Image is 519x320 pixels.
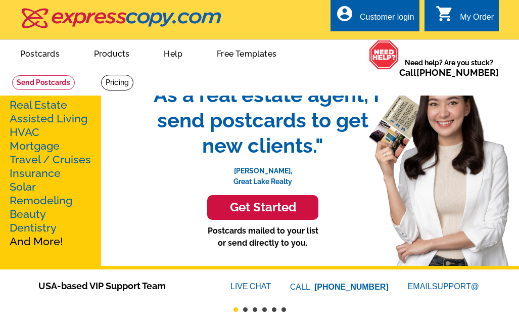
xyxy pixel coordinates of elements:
span: USA-based VIP Support Team [38,279,200,293]
a: Get Started [136,195,389,220]
a: account_circle Customer login [336,11,414,24]
font: SUPPORT@ [432,281,481,293]
a: [PHONE_NUMBER] [314,283,389,291]
i: account_circle [336,5,354,23]
a: Beauty [10,208,46,220]
a: Assisted Living [10,112,87,125]
a: Remodeling [10,194,72,207]
a: [PHONE_NUMBER] [416,67,499,78]
a: Mortgage [10,140,60,152]
a: Solar [10,180,36,193]
button: 4 of 6 [262,307,267,312]
img: help [369,40,399,70]
h3: Get Started [220,200,306,215]
a: Travel / Cruises [10,153,91,166]
button: 5 of 6 [272,307,276,312]
a: LIVECHAT [230,282,271,291]
button: 1 of 6 [233,307,238,312]
a: Products [78,41,146,65]
a: Postcards [4,41,76,65]
span: Call [399,67,499,78]
span: "As a real estate agent, I send postcards to get new clients." [136,82,389,158]
a: Real Estate [10,99,67,111]
a: EMAILSUPPORT@ [408,282,481,291]
font: CALL [290,281,312,293]
a: shopping_cart My Order [436,11,494,24]
p: Postcards mailed to your list or send directly to you. [136,225,389,249]
a: Dentistry [10,221,57,234]
a: Free Templates [201,41,293,65]
button: 3 of 6 [253,307,257,312]
a: HVAC [10,126,39,139]
div: My Order [460,13,494,27]
p: [PERSON_NAME], Great Lake Realty [136,158,389,187]
div: Customer login [360,13,414,27]
button: 6 of 6 [281,307,286,312]
font: LIVE [230,281,250,293]
a: Insurance [10,167,61,179]
button: 2 of 6 [243,307,248,312]
a: Help [148,41,199,65]
span: Need help? Are you stuck? [399,58,499,78]
i: shopping_cart [436,5,454,23]
p: And More! [10,98,91,248]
